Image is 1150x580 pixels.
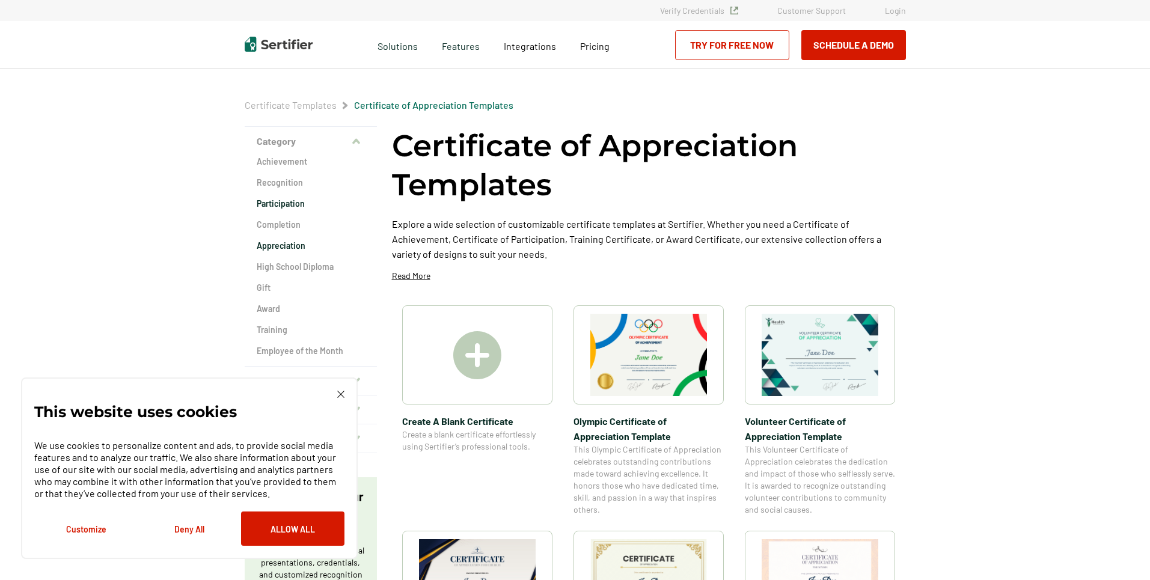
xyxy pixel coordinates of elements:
img: Sertifier | Digital Credentialing Platform [245,37,313,52]
a: Integrations [504,37,556,52]
a: Training [257,324,365,336]
p: Explore a wide selection of customizable certificate templates at Sertifier. Whether you need a C... [392,216,906,261]
a: Login [885,5,906,16]
span: This Volunteer Certificate of Appreciation celebrates the dedication and impact of those who self... [745,444,895,516]
button: Theme [245,367,377,395]
button: Customize [34,511,138,546]
p: We use cookies to personalize content and ads, to provide social media features and to analyze ou... [34,439,344,499]
a: Award [257,303,365,315]
img: Olympic Certificate of Appreciation​ Template [590,314,707,396]
a: Certificate of Appreciation Templates [354,99,513,111]
a: Volunteer Certificate of Appreciation TemplateVolunteer Certificate of Appreciation TemplateThis ... [745,305,895,516]
button: Schedule a Demo [801,30,906,60]
img: Verified [730,7,738,14]
a: Gift [257,282,365,294]
div: Category [245,156,377,367]
span: Pricing [580,40,610,52]
a: Recognition [257,177,365,189]
span: Solutions [378,37,418,52]
button: Category [245,127,377,156]
a: Customer Support [777,5,846,16]
h1: Certificate of Appreciation Templates [392,126,906,204]
a: Certificate Templates [245,99,337,111]
span: Create a blank certificate effortlessly using Sertifier’s professional tools. [402,429,552,453]
a: High School Diploma [257,261,365,273]
img: Cookie Popup Close [337,391,344,398]
span: Integrations [504,40,556,52]
a: Appreciation [257,240,365,252]
a: Achievement [257,156,365,168]
p: This website uses cookies [34,406,237,418]
span: Create A Blank Certificate [402,414,552,429]
p: Read More [392,270,430,282]
span: This Olympic Certificate of Appreciation celebrates outstanding contributions made toward achievi... [573,444,724,516]
span: Volunteer Certificate of Appreciation Template [745,414,895,444]
button: Deny All [138,511,241,546]
span: Olympic Certificate of Appreciation​ Template [573,414,724,444]
a: Completion [257,219,365,231]
span: Features [442,37,480,52]
img: Create A Blank Certificate [453,331,501,379]
a: Participation [257,198,365,210]
a: Try for Free Now [675,30,789,60]
div: Breadcrumb [245,99,513,111]
img: Volunteer Certificate of Appreciation Template [762,314,878,396]
button: Allow All [241,511,344,546]
iframe: Chat Widget [1090,522,1150,580]
a: Olympic Certificate of Appreciation​ TemplateOlympic Certificate of Appreciation​ TemplateThis Ol... [573,305,724,516]
a: Verify Credentials [660,5,738,16]
a: Employee of the Month [257,345,365,357]
a: Pricing [580,37,610,52]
